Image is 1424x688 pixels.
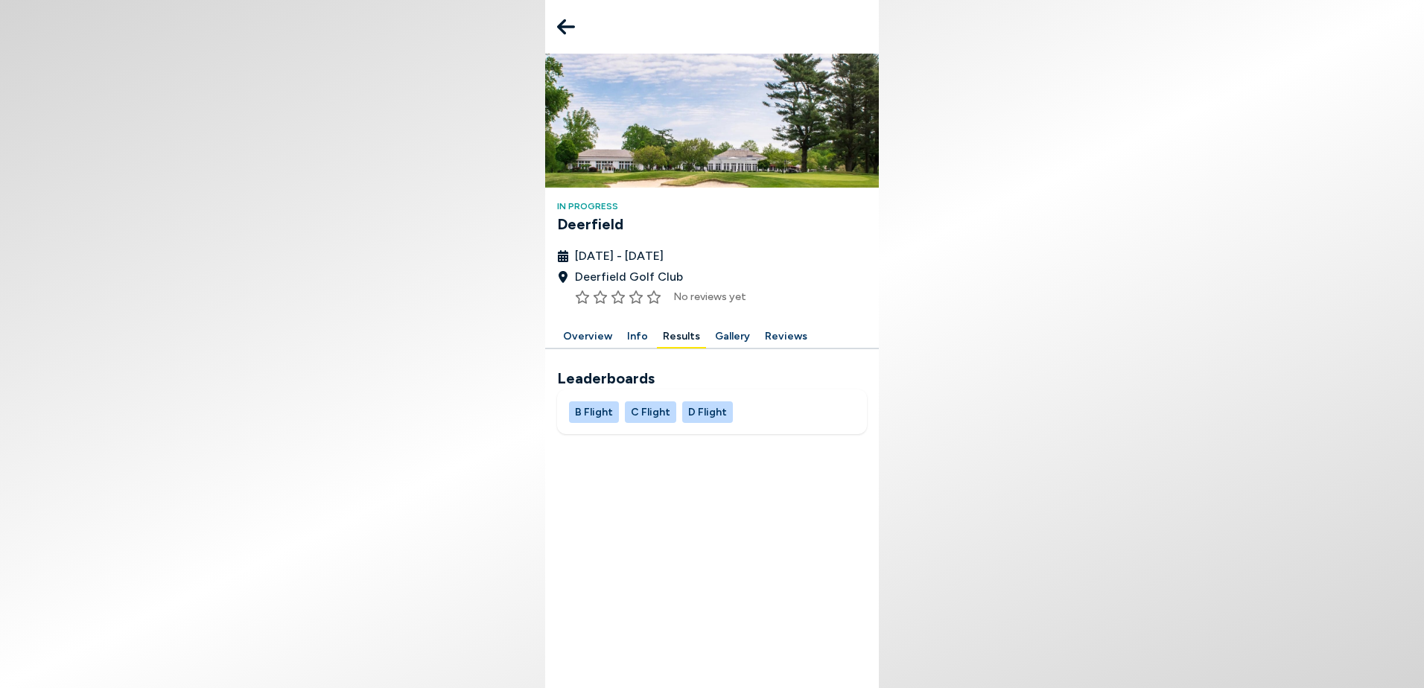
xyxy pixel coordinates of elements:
[709,325,756,348] button: Gallery
[682,401,733,423] button: D Flight
[569,401,619,423] button: B Flight
[575,290,590,305] button: Rate this item 1 stars
[657,325,706,348] button: Results
[557,367,867,389] h2: Leaderboards
[611,290,626,305] button: Rate this item 3 stars
[759,325,813,348] button: Reviews
[673,289,746,305] span: No reviews yet
[593,290,608,305] button: Rate this item 2 stars
[621,325,654,348] button: Info
[625,401,676,423] button: C Flight
[557,401,867,423] div: Manage your account
[557,325,618,348] button: Overview
[545,54,879,188] img: Deerfield
[575,247,664,265] span: [DATE] - [DATE]
[557,200,867,213] h4: In Progress
[557,213,867,235] h3: Deerfield
[646,290,661,305] button: Rate this item 5 stars
[629,290,643,305] button: Rate this item 4 stars
[545,325,879,348] div: Manage your account
[575,268,683,286] span: Deerfield Golf Club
